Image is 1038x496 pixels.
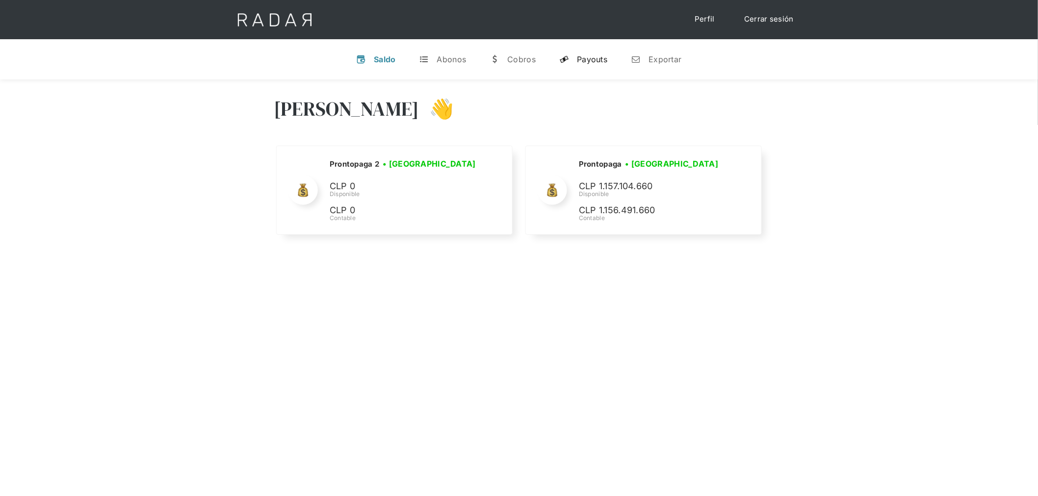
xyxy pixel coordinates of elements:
h3: [PERSON_NAME] [274,97,419,121]
h3: 👋 [419,97,454,121]
div: t [419,54,429,64]
h3: • [GEOGRAPHIC_DATA] [625,158,719,170]
div: w [490,54,499,64]
div: Disponible [330,190,479,198]
a: Cerrar sesión [734,10,804,29]
div: Contable [579,214,726,223]
div: Contable [330,214,479,223]
p: CLP 0 [330,203,477,218]
div: Disponible [579,190,726,198]
div: y [559,54,569,64]
div: v [356,54,366,64]
a: Perfil [685,10,725,29]
p: CLP 0 [330,179,477,194]
p: CLP 1.156.491.660 [579,203,726,218]
p: CLP 1.157.104.660 [579,179,726,194]
div: Cobros [507,54,536,64]
h3: • [GEOGRAPHIC_DATA] [383,158,476,170]
div: Saldo [374,54,396,64]
div: Exportar [649,54,681,64]
div: Abonos [437,54,467,64]
div: Payouts [577,54,607,64]
h2: Prontopaga 2 [330,159,380,169]
h2: Prontopaga [579,159,622,169]
div: n [631,54,641,64]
